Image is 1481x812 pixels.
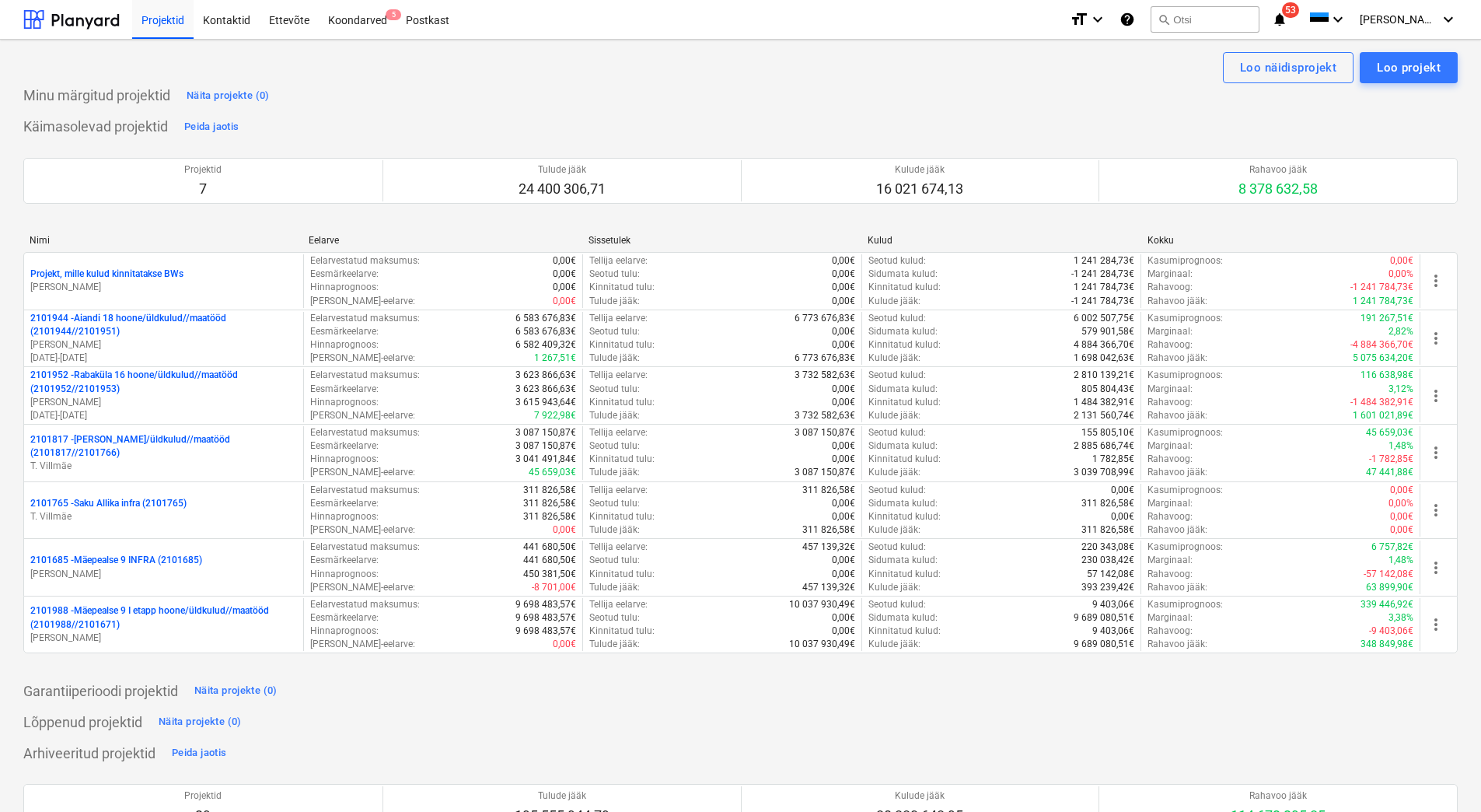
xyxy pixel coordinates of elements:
p: Seotud kulud : [868,541,926,554]
p: 1 484 382,91€ [1074,396,1134,409]
p: 0,00€ [832,439,855,453]
div: Näita projekte (0) [159,713,242,731]
p: 2 131 560,74€ [1074,409,1134,422]
p: 9 689 080,51€ [1074,638,1134,651]
div: Peida jaotis [172,744,226,762]
p: 9 689 080,51€ [1074,611,1134,625]
p: Kasumiprognoos : [1147,254,1223,268]
p: Kulude jääk [876,163,963,177]
p: 2101952 - Rabaküla 16 hoone/üldkulud//maatööd (2101952//2101953) [30,369,297,395]
p: 6 002 507,75€ [1074,312,1134,325]
p: 0,00% [1388,268,1413,281]
p: 0,00€ [832,568,855,581]
p: Kasumiprognoos : [1147,541,1223,554]
p: Seotud kulud : [868,484,926,497]
p: Sidumata kulud : [868,439,938,453]
p: [PERSON_NAME] [30,568,297,581]
p: Eesmärkeelarve : [310,439,379,453]
p: Eelarvestatud maksumus : [310,312,420,325]
p: 155 805,10€ [1081,426,1134,439]
p: Kinnitatud kulud : [868,396,941,409]
p: Kulude jääk : [868,581,920,594]
p: Seotud tulu : [589,497,640,510]
p: [PERSON_NAME]-eelarve : [310,352,415,365]
p: Rahavoog : [1147,338,1193,352]
p: Eelarvestatud maksumus : [310,541,420,554]
p: 6 582 409,32€ [515,338,576,352]
p: Kinnitatud tulu : [589,453,655,466]
p: 0,00€ [553,281,576,294]
p: 3 039 708,99€ [1074,466,1134,479]
p: 3 615 943,64€ [515,396,576,409]
i: keyboard_arrow_down [1088,10,1107,29]
p: 9 698 483,57€ [515,625,576,638]
p: Kinnitatud kulud : [868,338,941,352]
p: Kinnitatud kulud : [868,568,941,581]
p: Rahavoog : [1147,625,1193,638]
p: Projektid [184,163,222,177]
p: -57 142,08€ [1364,568,1413,581]
p: Seotud kulud : [868,254,926,268]
p: 0,00€ [553,523,576,537]
p: 0,00€ [832,497,855,510]
p: Marginaal : [1147,268,1193,281]
p: 1 241 284,73€ [1074,254,1134,268]
p: Seotud kulud : [868,426,926,439]
p: [PERSON_NAME]-eelarve : [310,295,415,308]
p: Kinnitatud kulud : [868,453,941,466]
p: -1 241 284,73€ [1071,268,1134,281]
p: Marginaal : [1147,611,1193,625]
p: Eelarvestatud maksumus : [310,369,420,382]
i: Abikeskus [1119,10,1135,29]
div: 2101944 -Aiandi 18 hoone/üldkulud//maatööd (2101944//2101951)[PERSON_NAME][DATE]-[DATE] [30,312,297,366]
i: format_size [1070,10,1088,29]
p: Tulude jääk : [589,523,640,537]
p: Kinnitatud kulud : [868,510,941,523]
p: [PERSON_NAME] [30,338,297,352]
p: [PERSON_NAME] [30,281,297,294]
p: Kinnitatud tulu : [589,510,655,523]
p: 116 638,98€ [1360,369,1413,382]
p: Eelarvestatud maksumus : [310,254,420,268]
p: 0,00€ [832,325,855,338]
p: [PERSON_NAME]-eelarve : [310,523,415,537]
p: 0,00€ [1111,510,1134,523]
p: Hinnaprognoos : [310,453,379,466]
p: T. Villmäe [30,510,297,523]
span: [PERSON_NAME] [1360,13,1437,26]
p: 1 782,85€ [1092,453,1134,466]
p: 4 884 366,70€ [1074,338,1134,352]
p: 0,00€ [832,268,855,281]
p: 3 087 150,87€ [795,426,855,439]
p: Hinnaprognoos : [310,568,379,581]
p: Marginaal : [1147,383,1193,396]
p: Sidumata kulud : [868,325,938,338]
p: 230 038,42€ [1081,554,1134,567]
p: Tulude jääk [519,163,606,177]
p: 57 142,08€ [1087,568,1134,581]
div: Näita projekte (0) [194,682,278,700]
p: Seotud tulu : [589,554,640,567]
span: more_vert [1427,615,1445,634]
p: Kasumiprognoos : [1147,312,1223,325]
p: 2 885 686,74€ [1074,439,1134,453]
p: Kinnitatud tulu : [589,338,655,352]
p: Kulude jääk : [868,466,920,479]
p: [DATE] - [DATE] [30,409,297,422]
p: 0,00€ [553,638,576,651]
p: Rahavoo jääk : [1147,295,1207,308]
p: 0,00€ [832,396,855,409]
p: 579 901,58€ [1081,325,1134,338]
p: 2101765 - Saku Allika infra (2101765) [30,497,187,510]
p: -9 403,06€ [1369,625,1413,638]
p: Eelarvestatud maksumus : [310,484,420,497]
p: 24 400 306,71 [519,180,606,198]
p: 311 826,58€ [523,510,576,523]
p: 16 021 674,13 [876,180,963,198]
p: Sidumata kulud : [868,554,938,567]
p: 3 087 150,87€ [515,426,576,439]
p: 311 826,58€ [523,484,576,497]
p: Eesmärkeelarve : [310,268,379,281]
p: [DATE] - [DATE] [30,352,297,365]
p: Seotud kulud : [868,598,926,611]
